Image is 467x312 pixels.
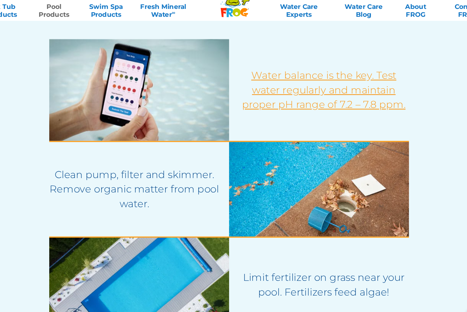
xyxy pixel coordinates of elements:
a: ContactFROG [424,15,460,28]
p: Find A Dealer [335,5,371,11]
img: FROG® Water Care App — Smart Testing and Water Care Management [67,47,228,138]
input: GO [439,5,451,11]
img: Pool Skimmer Basket with Leaves — Clear Pool Water Maintenance [228,139,389,224]
img: openIcon [441,286,459,304]
a: Fresh MineralWater∞ [147,15,192,28]
p: Limit fertilizer on grass near your pool. Fertilizers feed algae! [237,254,389,280]
a: Swim SpaProducts [100,15,136,28]
p: Clean pump, filter and skimmer. Remove organic matter from pool water. [67,162,220,201]
a: AboutFROG [377,15,414,28]
a: Water balance is the key. Test water regularly and maintain proper pH range of 7.2 – 7.8 ppm. [240,74,386,111]
sup: ∞ [177,21,180,26]
img: Drone View of Clear In-Ground Pool with Cover Off [67,225,228,310]
a: Water CareExperts [261,15,320,28]
input: Zip Code Form [385,5,431,11]
a: Water CareBlog [331,15,367,28]
a: Hot TubProducts [7,15,43,28]
a: PoolProducts [53,15,90,28]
